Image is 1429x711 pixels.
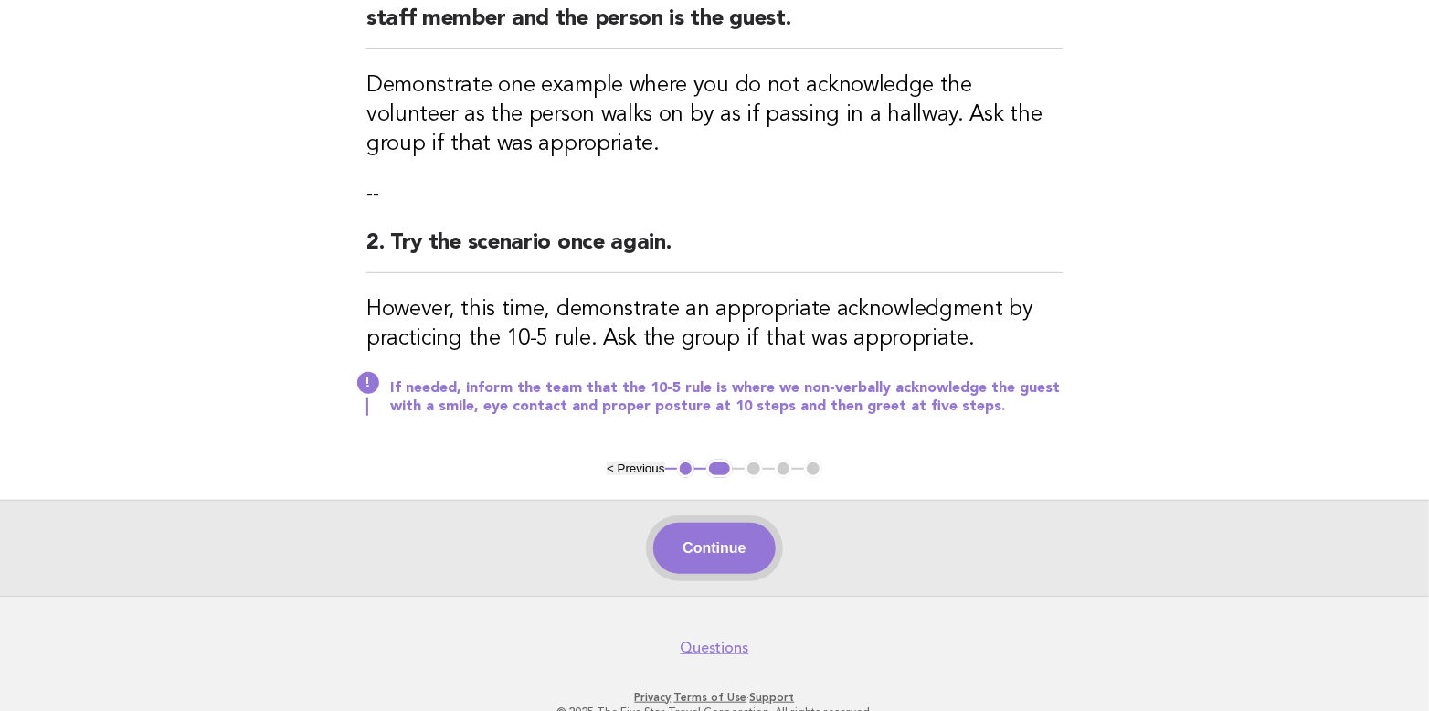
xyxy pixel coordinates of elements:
button: Continue [653,523,775,574]
h3: Demonstrate one example where you do not acknowledge the volunteer as the person walks on by as i... [366,71,1063,159]
button: 2 [706,460,733,478]
h3: However, this time, demonstrate an appropriate acknowledgment by practicing the 10-5 rule. Ask th... [366,295,1063,354]
p: · · [155,690,1274,705]
h2: 2. Try the scenario once again. [366,228,1063,273]
p: -- [366,181,1063,207]
a: Questions [681,639,749,657]
a: Privacy [635,691,672,704]
a: Support [750,691,795,704]
button: < Previous [607,462,664,475]
a: Terms of Use [674,691,747,704]
button: 1 [677,460,695,478]
p: If needed, inform the team that the 10-5 rule is where we non-verbally acknowledge the guest with... [390,379,1063,416]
